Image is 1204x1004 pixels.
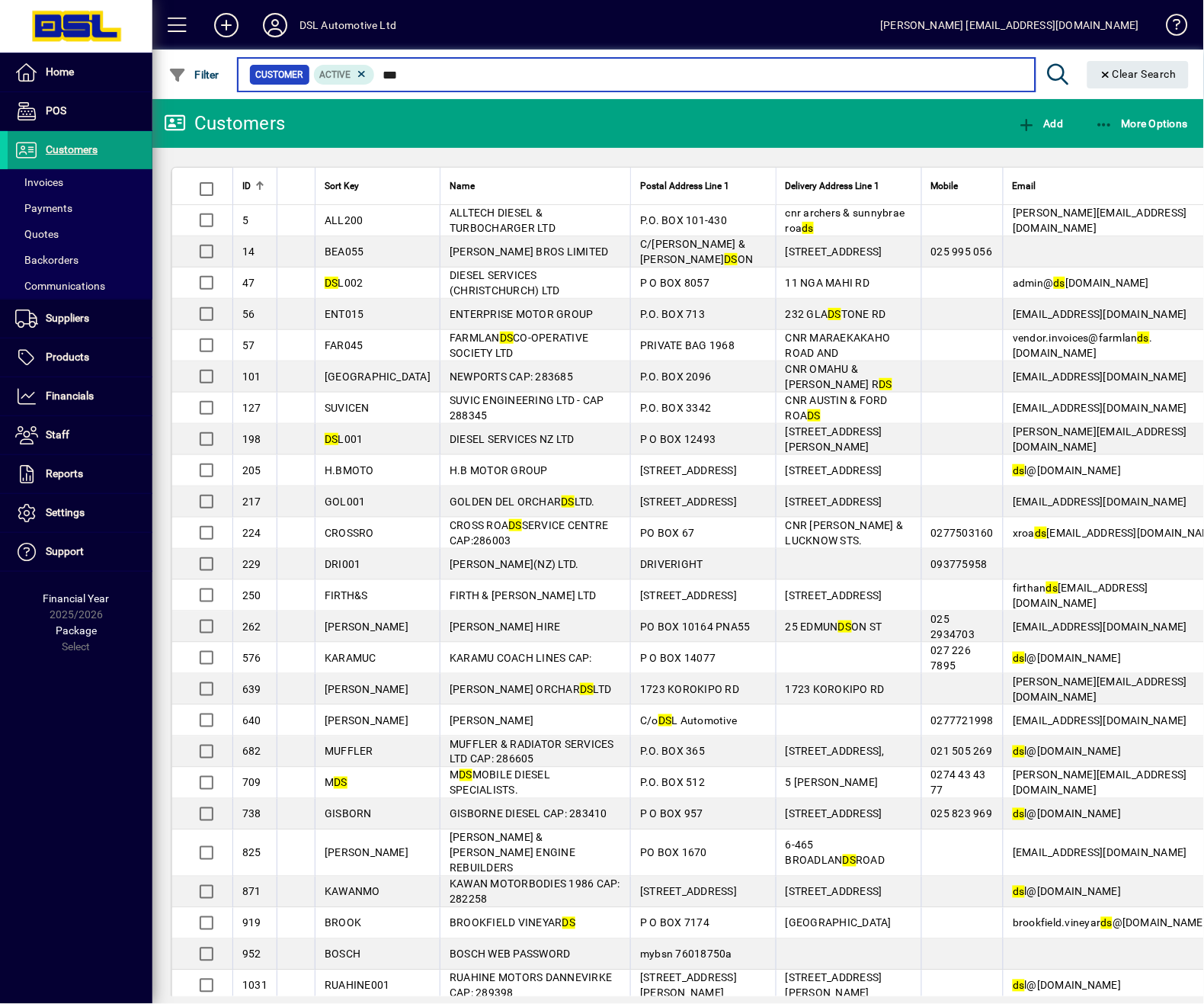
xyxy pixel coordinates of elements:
span: 025 2934703 [931,613,975,640]
em: DS [725,253,738,265]
em: ds [1013,464,1025,476]
span: L001 [325,433,363,445]
button: Add [1013,110,1067,137]
span: Staff [46,428,69,441]
span: Home [46,66,74,78]
span: More Options [1096,117,1189,130]
span: 250 [242,589,261,601]
span: BOSCH [325,948,360,961]
span: 6-465 BROADLAN ROAD [786,839,885,867]
span: 825 [242,847,261,859]
span: GOL001 [325,496,366,508]
span: l@[DOMAIN_NAME] [1013,746,1121,758]
span: GOLDEN DEL ORCHAR LTD. [450,496,595,508]
span: [STREET_ADDRESS][PERSON_NAME] [786,425,882,453]
span: [PERSON_NAME][EMAIL_ADDRESS][DOMAIN_NAME] [1013,207,1187,234]
span: Support [46,545,84,557]
span: [PERSON_NAME][EMAIL_ADDRESS][DOMAIN_NAME] [1013,769,1187,797]
span: [STREET_ADDRESS][PERSON_NAME] [786,972,882,999]
span: 47 [242,277,255,289]
span: DRI001 [325,558,361,570]
a: Financials [8,377,152,415]
span: Payments [15,202,72,214]
span: 262 [242,621,261,633]
span: BOSCH WEB PASSWORD [450,948,571,961]
span: vendor.invoices@farmlan .[DOMAIN_NAME] [1013,332,1153,359]
span: POS [46,104,66,117]
a: Payments [8,195,152,221]
span: 5 [PERSON_NAME] [786,777,879,789]
em: DS [843,855,857,867]
span: KARAMUC [325,652,376,664]
span: ENT015 [325,308,364,320]
em: ds [1035,527,1047,539]
span: [STREET_ADDRESS] [786,464,882,476]
span: [PERSON_NAME][EMAIL_ADDRESS][DOMAIN_NAME] [1013,675,1187,703]
span: P O BOX 7174 [640,917,709,929]
span: L002 [325,277,363,289]
span: PRIVATE BAG 1968 [640,339,735,351]
span: [EMAIL_ADDRESS][DOMAIN_NAME] [1013,847,1187,859]
span: 027 226 7895 [931,644,972,672]
a: Invoices [8,169,152,195]
em: DS [808,409,821,422]
a: Quotes [8,221,152,247]
span: 25 EDMUN ON ST [786,621,882,633]
span: MUFFLER [325,746,373,758]
span: 025 823 969 [931,808,993,820]
span: 919 [242,917,261,929]
em: ds [1013,980,1025,992]
span: [STREET_ADDRESS][PERSON_NAME] [640,972,737,999]
span: 11 NGA MAHI RD [786,277,870,289]
span: CNR MARAEKAKAHO ROAD AND [786,332,891,359]
span: [EMAIL_ADDRESS][DOMAIN_NAME] [1013,496,1187,508]
span: ENTERPRISE MOTOR GROUP [450,308,594,320]
span: P.O. BOX 2096 [640,370,711,383]
span: BEA055 [325,245,364,258]
span: SUVIC ENGINEERING LTD - CAP 288345 [450,394,604,422]
span: FIRTH & [PERSON_NAME] LTD [450,589,596,601]
span: [EMAIL_ADDRESS][DOMAIN_NAME] [1013,621,1187,633]
span: KARAMU COACH LINES CAP: [450,652,592,664]
em: DS [658,714,672,727]
em: DS [509,519,523,531]
button: Profile [251,11,299,39]
span: C/o L Automotive [640,714,737,727]
a: Products [8,338,152,377]
span: Financial Year [43,592,110,605]
span: [PERSON_NAME](NZ) LTD. [450,558,579,570]
span: M [325,777,347,789]
button: Add [202,11,251,39]
span: Filter [168,69,219,81]
div: [PERSON_NAME] [EMAIL_ADDRESS][DOMAIN_NAME] [881,13,1139,37]
span: KAWAN MOTORBODIES 1986 CAP: 282258 [450,878,620,906]
span: 1723 KOROKIPO RD [640,683,739,695]
span: PO BOX 10164 PNA55 [640,621,751,633]
span: [EMAIL_ADDRESS][DOMAIN_NAME] [1013,308,1187,320]
span: [EMAIL_ADDRESS][DOMAIN_NAME] [1013,402,1187,414]
span: 639 [242,683,261,695]
em: DS [500,332,514,344]
span: 217 [242,496,261,508]
em: DS [879,378,893,390]
em: DS [325,277,338,289]
em: DS [460,769,473,781]
span: [PERSON_NAME] [325,683,408,695]
span: Delivery Address Line 1 [786,178,880,194]
span: 871 [242,886,261,898]
em: DS [562,496,575,508]
button: More Options [1092,110,1193,137]
a: Reports [8,455,152,493]
span: Active [320,69,351,80]
button: Filter [165,61,223,88]
a: Suppliers [8,300,152,338]
a: Communications [8,273,152,299]
span: CROSS ROA SERVICE CENTRE CAP:286003 [450,519,608,547]
span: 1723 KOROKIPO RD [786,683,885,695]
span: CNR OMAHU & [PERSON_NAME] R [786,363,892,390]
a: Staff [8,416,152,454]
span: [STREET_ADDRESS] [640,464,737,476]
div: Customers [164,111,285,136]
div: Name [450,178,621,194]
em: DS [325,433,338,445]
